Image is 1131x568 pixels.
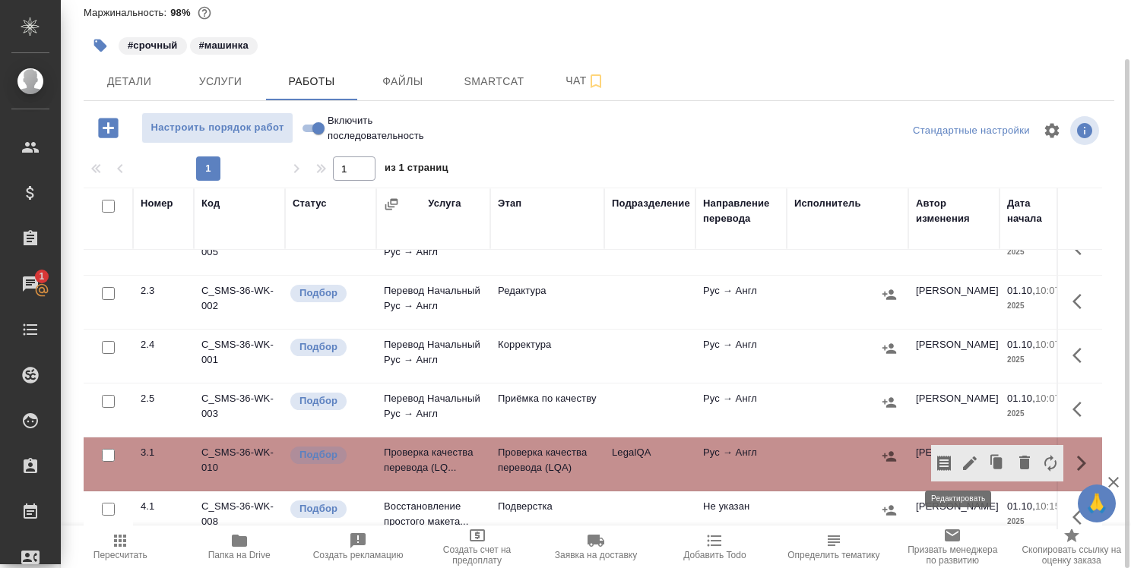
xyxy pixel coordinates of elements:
[604,437,695,491] td: LegalQA
[84,29,117,62] button: Добавить тэг
[170,7,194,18] p: 98%
[299,339,337,355] p: Подбор
[909,119,1034,143] div: split button
[908,383,1000,437] td: [PERSON_NAME]
[878,283,901,306] button: Назначить
[1007,352,1068,368] p: 2025
[30,269,53,284] span: 1
[1063,499,1100,535] button: Здесь прячутся важные кнопки
[87,112,129,144] button: Добавить работу
[376,491,490,544] td: Восстановление простого макета...
[458,72,531,91] span: Smartcat
[908,491,1000,544] td: [PERSON_NAME]
[141,337,186,352] div: 2.4
[908,276,1000,329] td: [PERSON_NAME]
[289,283,369,304] div: Можно подбирать исполнителей
[695,383,787,437] td: Рус → Англ
[537,525,655,568] button: Заявка на доставку
[916,196,992,226] div: Автор изменения
[1034,112,1070,149] span: Настроить таблицу
[299,501,337,516] p: Подбор
[385,159,448,181] span: из 1 страниц
[902,544,1003,566] span: Призвать менеджера по развитию
[908,330,1000,383] td: [PERSON_NAME]
[931,445,957,481] button: Скопировать мини-бриф
[194,276,285,329] td: C_SMS-36-WK-002
[141,391,186,406] div: 2.5
[1070,116,1102,145] span: Посмотреть информацию
[1084,488,1110,519] span: 🙏
[1022,544,1122,566] span: Скопировать ссылку на оценку заказа
[1007,285,1035,296] p: 01.10,
[289,391,369,412] div: Можно подбирать исполнителей
[366,72,439,91] span: Файлы
[1007,245,1068,260] p: 2025
[141,112,293,144] button: Настроить порядок работ
[683,550,746,560] span: Добавить Todo
[208,550,271,560] span: Папка на Drive
[498,445,597,475] p: Проверка качества перевода (LQA)
[555,550,637,560] span: Заявка на доставку
[1063,283,1100,320] button: Здесь прячутся важные кнопки
[199,38,249,53] p: #машинка
[703,196,779,226] div: Направление перевода
[498,499,597,514] p: Подверстка
[695,491,787,544] td: Не указан
[184,72,257,91] span: Услуги
[878,445,901,468] button: Назначить
[775,525,893,568] button: Определить тематику
[1012,525,1131,568] button: Скопировать ссылку на оценку заказа
[376,383,490,437] td: Перевод Начальный Рус → Англ
[93,550,147,560] span: Пересчитать
[612,196,690,211] div: Подразделение
[289,499,369,519] div: Можно подбирать исполнителей
[695,276,787,329] td: Рус → Англ
[787,550,879,560] span: Определить тематику
[1063,445,1100,481] button: Скрыть кнопки
[1038,445,1063,481] button: Заменить
[878,391,901,414] button: Назначить
[194,330,285,383] td: C_SMS-36-WK-001
[299,286,337,301] p: Подбор
[908,437,1000,491] td: [PERSON_NAME]
[201,196,220,211] div: Код
[549,71,622,90] span: Чат
[1035,500,1060,512] p: 10:15
[84,7,170,18] p: Маржинальность:
[4,265,57,303] a: 1
[428,196,461,211] div: Услуга
[893,525,1012,568] button: Призвать менеджера по развитию
[1012,445,1038,481] button: Удалить
[1007,514,1068,529] p: 2025
[328,113,424,144] span: Включить последовательность
[1063,391,1100,428] button: Здесь прячутся важные кнопки
[141,499,186,514] div: 4.1
[498,196,521,211] div: Этап
[587,72,605,90] svg: Подписаться
[1007,393,1035,404] p: 01.10,
[1007,196,1068,226] div: Дата начала
[655,525,774,568] button: Добавить Todo
[299,525,417,568] button: Создать рекламацию
[695,330,787,383] td: Рус → Англ
[878,499,901,522] button: Назначить
[194,383,285,437] td: C_SMS-36-WK-003
[1007,500,1035,512] p: 01.10,
[1078,484,1116,522] button: 🙏
[93,72,166,91] span: Детали
[983,445,1012,481] button: Клонировать
[141,196,173,211] div: Номер
[376,330,490,383] td: Перевод Начальный Рус → Англ
[695,437,787,491] td: Рус → Англ
[188,38,259,51] span: машинка
[194,491,285,544] td: C_SMS-36-WK-008
[384,197,399,212] button: Сгруппировать
[1035,339,1060,350] p: 10:07
[194,437,285,491] td: C_SMS-36-WK-010
[376,276,490,329] td: Перевод Начальный Рус → Англ
[275,72,348,91] span: Работы
[141,283,186,298] div: 2.3
[1035,393,1060,404] p: 10:07
[417,525,536,568] button: Создать счет на предоплату
[293,196,327,211] div: Статус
